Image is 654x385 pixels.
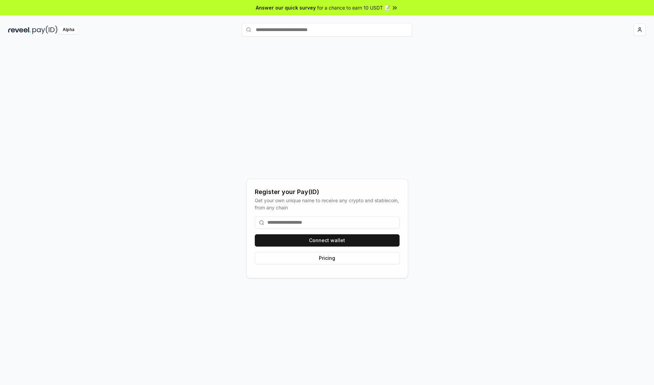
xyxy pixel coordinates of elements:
span: Answer our quick survey [256,4,316,11]
span: for a chance to earn 10 USDT 📝 [317,4,390,11]
img: reveel_dark [8,26,31,34]
div: Get your own unique name to receive any crypto and stablecoin, from any chain [255,197,400,211]
button: Pricing [255,252,400,264]
div: Register your Pay(ID) [255,187,400,197]
img: pay_id [32,26,58,34]
button: Connect wallet [255,234,400,247]
div: Alpha [59,26,78,34]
